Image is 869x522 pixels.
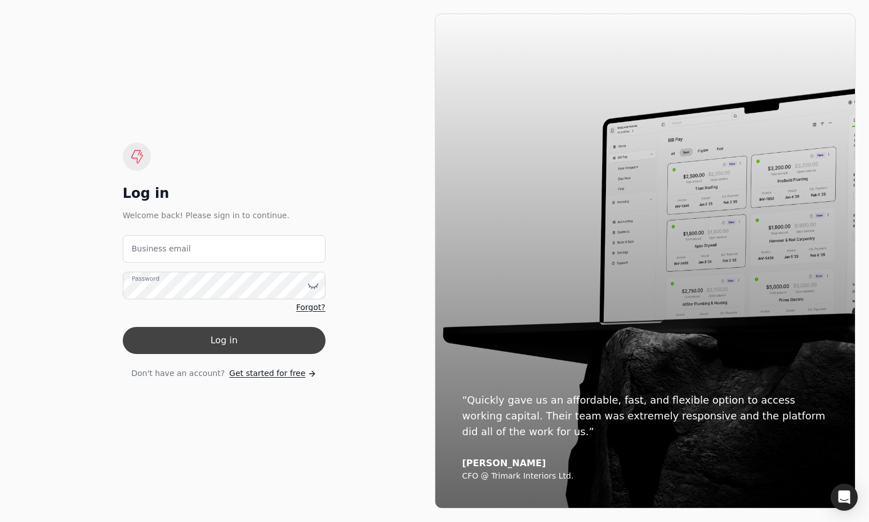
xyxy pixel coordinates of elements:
[132,275,159,284] label: Password
[123,184,326,202] div: Log in
[462,471,828,481] div: CFO @ Trimark Interiors Ltd.
[123,209,326,222] div: Welcome back! Please sign in to continue.
[132,243,191,255] label: Business email
[229,368,317,379] a: Get started for free
[831,484,858,511] div: Open Intercom Messenger
[462,392,828,440] div: “Quickly gave us an affordable, fast, and flexible option to access working capital. Their team w...
[229,368,305,379] span: Get started for free
[131,368,225,379] span: Don't have an account?
[462,458,828,469] div: [PERSON_NAME]
[296,302,326,313] a: Forgot?
[123,327,326,354] button: Log in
